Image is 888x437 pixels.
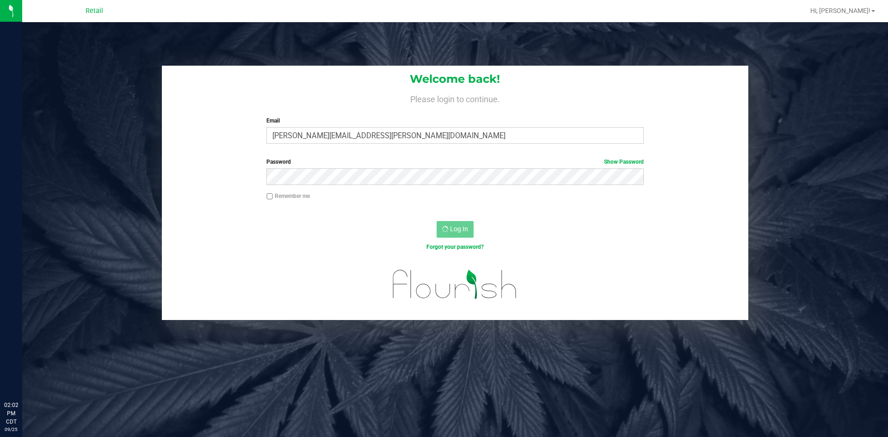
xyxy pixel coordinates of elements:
span: Hi, [PERSON_NAME]! [810,7,870,14]
input: Remember me [266,193,273,200]
h4: Please login to continue. [162,92,748,104]
span: Retail [86,7,103,15]
p: 09/25 [4,426,18,433]
label: Remember me [266,192,310,200]
a: Show Password [604,159,644,165]
span: Password [266,159,291,165]
button: Log In [437,221,474,238]
h1: Welcome back! [162,73,748,85]
a: Forgot your password? [426,244,484,250]
label: Email [266,117,643,125]
span: Log In [450,225,468,233]
img: flourish_logo.svg [382,261,528,308]
p: 02:02 PM CDT [4,401,18,426]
